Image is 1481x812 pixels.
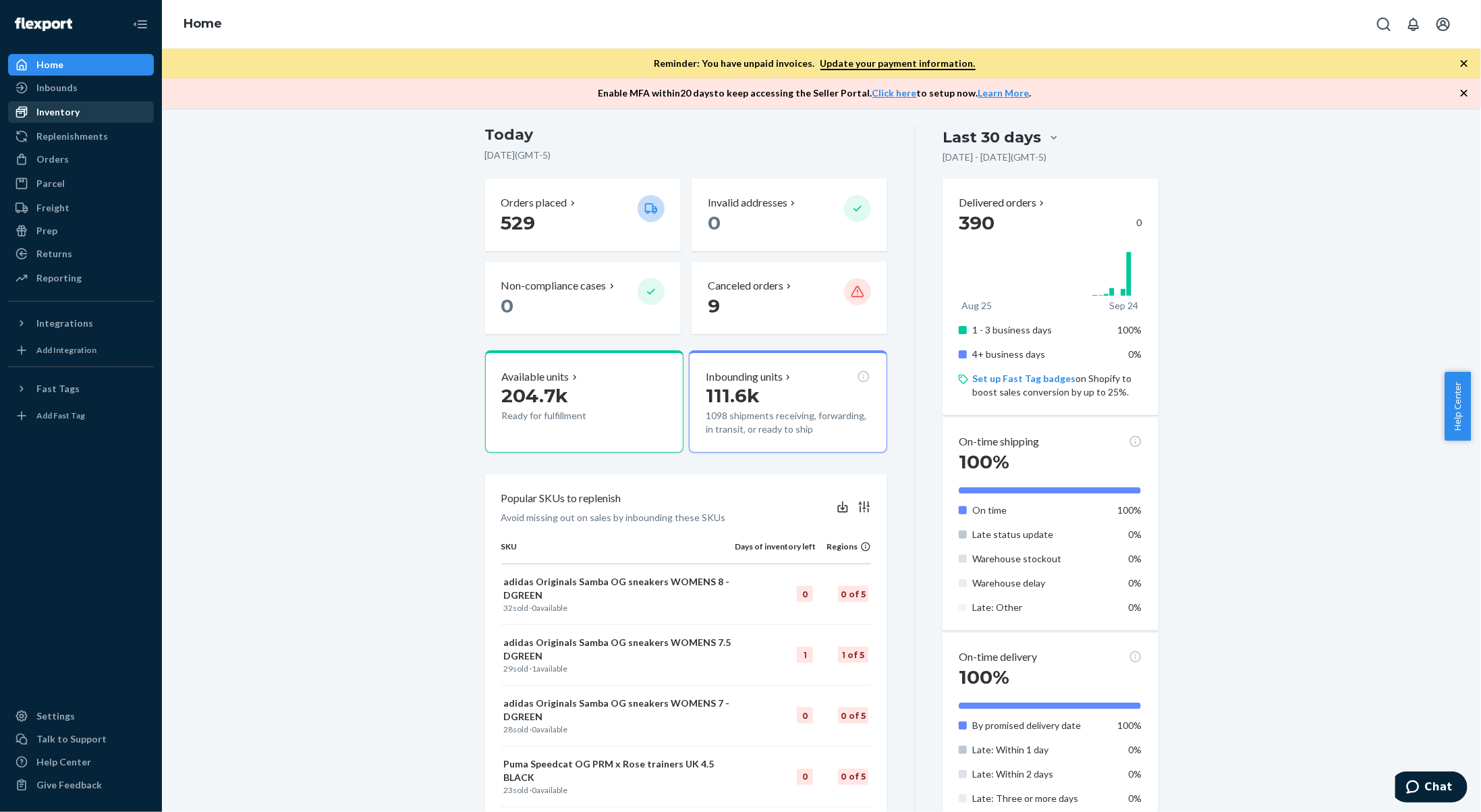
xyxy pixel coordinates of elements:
[1129,553,1142,564] span: 0%
[36,224,57,238] div: Prep
[943,151,1046,164] p: [DATE] - [DATE] ( GMT-5 )
[959,434,1039,450] p: On-time shipping
[532,664,537,674] span: 1
[692,179,887,251] button: Invalid addresses 0
[972,528,1105,541] p: Late status update
[36,153,69,166] div: Orders
[8,751,154,773] a: Help Center
[36,778,102,792] div: Give Feedback
[504,757,733,784] p: Puma Speedcat OG PRM x Rose trainers UK 4.5 BLACK
[36,755,91,769] div: Help Center
[654,57,976,70] p: Reminder: You have unpaid invoices.
[8,101,154,123] a: Inventory
[692,262,887,334] button: Canceled orders 9
[1129,768,1142,780] span: 0%
[959,649,1037,665] p: On-time delivery
[1118,720,1142,731] span: 100%
[797,769,813,785] div: 0
[972,792,1105,805] p: Late: Three or more days
[504,664,513,674] span: 29
[127,11,154,38] button: Close Navigation
[961,299,992,313] p: Aug 25
[504,724,513,734] span: 28
[978,87,1030,99] a: Learn More
[501,541,735,564] th: SKU
[972,601,1105,614] p: Late: Other
[8,220,154,242] a: Prep
[797,647,813,663] div: 1
[504,575,733,602] p: adidas Originals Samba OG sneakers WOMENS 8 - DGREEN
[36,382,80,396] div: Fast Tags
[184,16,222,31] a: Home
[972,323,1105,337] p: 1 - 3 business days
[8,267,154,289] a: Reporting
[1395,772,1468,805] iframe: Opens a widget where you can chat to one of our agents
[36,344,96,356] div: Add Integration
[504,603,513,613] span: 32
[1129,529,1142,540] span: 0%
[838,647,868,663] div: 1 of 5
[501,491,621,506] p: Popular SKUs to replenish
[15,18,72,31] img: Flexport logo
[838,707,868,724] div: 0 of 5
[8,148,154,170] a: Orders
[36,410,85,421] div: Add Fast Tag
[504,785,513,795] span: 23
[36,201,69,215] div: Freight
[708,278,783,294] p: Canceled orders
[504,724,733,735] p: sold · available
[797,586,813,602] div: 0
[838,586,868,602] div: 0 of 5
[943,127,1041,148] div: Last 30 days
[485,262,681,334] button: Non-compliance cases 0
[1129,348,1142,360] span: 0%
[708,211,721,234] span: 0
[972,576,1105,590] p: Warehouse delay
[797,707,813,724] div: 0
[972,504,1105,517] p: On time
[708,294,720,317] span: 9
[1400,11,1427,38] button: Open notifications
[36,81,78,94] div: Inbounds
[959,450,1009,473] span: 100%
[504,663,733,674] p: sold · available
[485,179,681,251] button: Orders placed 529
[504,697,733,724] p: adidas Originals Samba OG sneakers WOMENS 7 - DGREEN
[972,373,1075,384] a: Set up Fast Tag badges
[959,211,1142,235] div: 0
[502,384,569,407] span: 204.7k
[504,602,733,614] p: sold · available
[8,54,154,76] a: Home
[8,405,154,427] a: Add Fast Tag
[1370,11,1397,38] button: Open Search Box
[820,57,976,70] a: Update your payment information.
[501,195,567,211] p: Orders placed
[501,511,726,524] p: Avoid missing out on sales by inbounding these SKUs
[959,195,1047,211] button: Delivered orders
[36,247,72,261] div: Returns
[972,348,1105,361] p: 4+ business days
[1129,744,1142,755] span: 0%
[598,86,1032,100] p: Enable MFA within 20 days to keep accessing the Seller Portal. to setup now. .
[485,350,683,453] button: Available units204.7kReady for fulfillment
[501,278,607,294] p: Non-compliance cases
[8,77,154,99] a: Inbounds
[972,743,1105,757] p: Late: Within 1 day
[1118,504,1142,516] span: 100%
[1118,324,1142,335] span: 100%
[502,369,569,385] p: Available units
[1445,372,1471,441] span: Help Center
[504,784,733,796] p: sold · available
[36,58,63,72] div: Home
[1129,577,1142,589] span: 0%
[485,148,888,162] p: [DATE] ( GMT-5 )
[36,105,80,119] div: Inventory
[8,774,154,796] button: Give Feedback
[8,173,154,194] a: Parcel
[8,313,154,334] button: Integrations
[8,340,154,361] a: Add Integration
[706,384,760,407] span: 111.6k
[36,709,75,723] div: Settings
